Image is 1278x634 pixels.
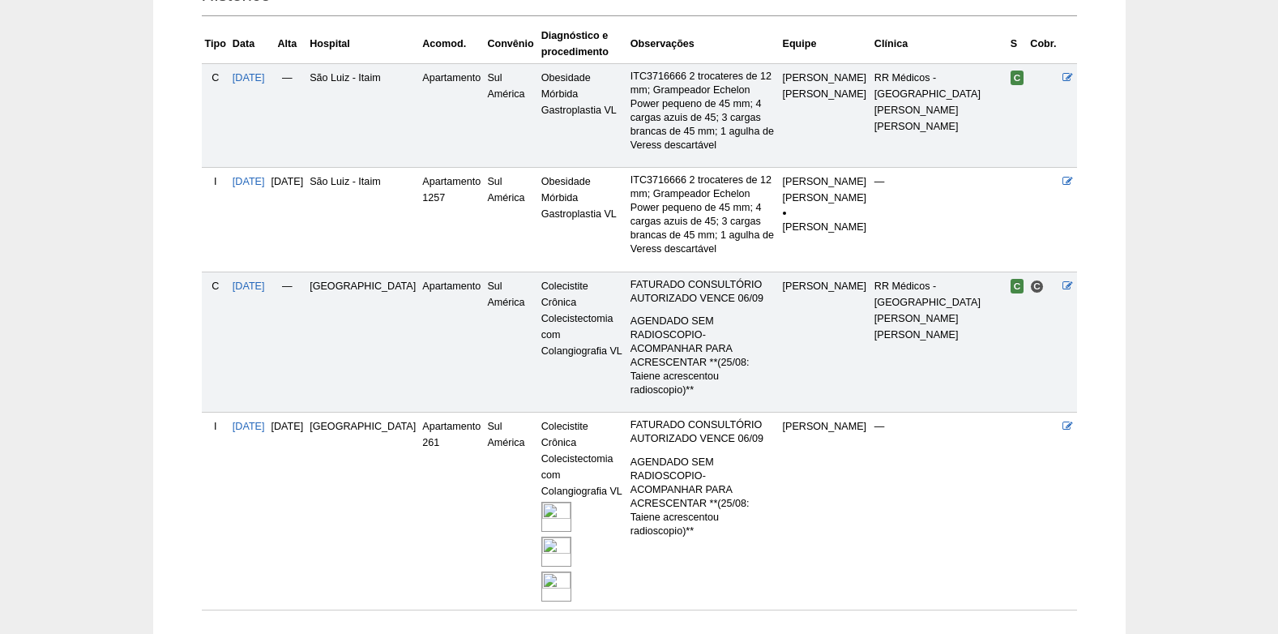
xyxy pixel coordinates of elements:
td: Sul América [484,63,537,167]
td: [PERSON_NAME] [780,63,871,167]
th: Equipe [780,24,871,64]
td: — [871,413,1007,610]
p: ITC3716666 2 trocateres de 12 mm; Grampeador Echelon Power pequeno de 45 mm; 4 cargas azuis de 45... [630,173,776,256]
th: Convênio [484,24,537,64]
td: Colecistite Crônica Colecistectomia com Colangiografia VL [538,413,627,610]
td: Sul América [484,168,537,272]
th: Alta [268,24,307,64]
th: Diagnóstico e procedimento [538,24,627,64]
td: — [268,63,307,167]
td: Colecistite Crônica Colecistectomia com Colangiografia VL [538,272,627,413]
td: Apartamento 261 [419,413,484,610]
td: [PERSON_NAME] [780,272,871,413]
div: C [205,278,226,294]
th: Observações [627,24,780,64]
td: [GEOGRAPHIC_DATA] [306,413,419,610]
td: Obesidade Mórbida Gastroplastia VL [538,168,627,272]
div: I [205,173,226,190]
a: [DATE] [233,421,265,432]
th: Cobr. [1027,24,1059,64]
div: C [205,70,226,86]
span: [DATE] [271,176,304,187]
td: [PERSON_NAME] [780,413,871,610]
span: Confirmada [1011,71,1024,85]
td: RR Médicos - [GEOGRAPHIC_DATA][PERSON_NAME][PERSON_NAME] [871,63,1007,167]
a: [DATE] [233,281,265,292]
li: [PERSON_NAME] [783,206,868,234]
td: Sul América [484,413,537,610]
p: ITC3716666 2 trocateres de 12 mm; Grampeador Echelon Power pequeno de 45 mm; 4 cargas azuis de 45... [630,70,776,152]
td: Obesidade Mórbida Gastroplastia VL [538,63,627,167]
td: RR Médicos - [GEOGRAPHIC_DATA][PERSON_NAME][PERSON_NAME] [871,272,1007,413]
a: [DATE] [233,72,265,84]
th: Data [229,24,268,64]
td: [GEOGRAPHIC_DATA] [306,272,419,413]
td: São Luiz - Itaim [306,63,419,167]
th: Acomod. [419,24,484,64]
td: Apartamento [419,272,484,413]
p: AGENDADO SEM RADIOSCOPIO- ACOMPANHAR PARA ACRESCENTAR **(25/08: Taiene acrescentou radioscopio)** [630,456,776,538]
p: AGENDADO SEM RADIOSCOPIO- ACOMPANHAR PARA ACRESCENTAR **(25/08: Taiene acrescentou radioscopio)** [630,315,776,397]
th: S [1007,24,1028,64]
p: FATURADO CONSULTÓRIO AUTORIZADO VENCE 06/09 [630,278,776,306]
div: [PERSON_NAME] [783,190,868,206]
td: — [268,272,307,413]
td: São Luiz - Itaim [306,168,419,272]
span: Consultório [1030,280,1044,293]
span: [DATE] [271,421,304,432]
td: Sul América [484,272,537,413]
a: [DATE] [233,176,265,187]
td: Apartamento 1257 [419,168,484,272]
div: [PERSON_NAME] [783,86,868,102]
div: I [205,418,226,435]
span: Confirmada [1011,279,1024,293]
p: FATURADO CONSULTÓRIO AUTORIZADO VENCE 06/09 [630,418,776,446]
td: Apartamento [419,63,484,167]
th: Clínica [871,24,1007,64]
td: — [871,168,1007,272]
th: Tipo [202,24,229,64]
th: Hospital [306,24,419,64]
td: [PERSON_NAME] [780,168,871,272]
